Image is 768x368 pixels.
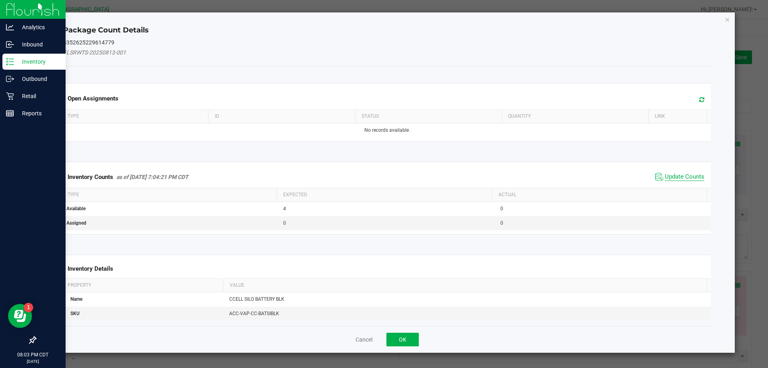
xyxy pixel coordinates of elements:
[14,40,62,49] p: Inbound
[362,113,379,119] span: Status
[283,192,307,197] span: Expected
[6,75,14,83] inline-svg: Outbound
[63,25,711,36] h4: Package Count Details
[6,58,14,66] inline-svg: Inventory
[68,282,91,288] span: Property
[68,95,118,102] span: Open Assignments
[6,109,14,117] inline-svg: Reports
[14,74,62,84] p: Outbound
[14,22,62,32] p: Analytics
[66,206,86,211] span: Available
[215,113,219,119] span: ID
[24,303,33,312] iframe: Resource center unread badge
[14,57,62,66] p: Inventory
[356,336,372,344] button: Cancel
[116,174,188,180] span: as of [DATE] 7:04:21 PM CDT
[283,220,286,226] span: 0
[6,92,14,100] inline-svg: Retail
[229,296,284,302] span: CCELL SILO BATTERY BLK
[283,206,286,211] span: 4
[63,50,711,56] h5: FLSRWTS-20250813-001
[725,14,730,24] button: Close
[66,220,86,226] span: Assigned
[14,109,62,118] p: Reports
[4,358,62,364] p: [DATE]
[229,311,279,316] span: ACC-VAP-CC-BATSIBLK
[62,123,713,137] td: No records available.
[6,23,14,31] inline-svg: Analytics
[14,91,62,101] p: Retail
[665,173,704,181] span: Update Counts
[68,192,79,197] span: Type
[8,304,32,328] iframe: Resource center
[500,220,503,226] span: 0
[68,113,79,119] span: Type
[68,173,113,181] span: Inventory Counts
[63,40,711,46] h5: 3352625229614779
[655,113,665,119] span: Link
[508,113,531,119] span: Quantity
[68,265,113,272] span: Inventory Details
[386,333,419,346] button: OK
[6,40,14,48] inline-svg: Inbound
[500,206,503,211] span: 0
[4,351,62,358] p: 08:03 PM CDT
[70,311,80,316] span: SKU
[498,192,516,197] span: Actual
[70,296,82,302] span: Name
[230,282,244,288] span: Value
